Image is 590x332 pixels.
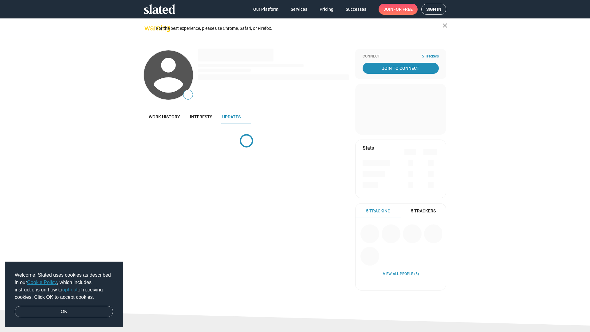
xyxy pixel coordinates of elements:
[421,4,446,15] a: Sign in
[363,63,439,74] a: Join To Connect
[426,4,441,14] span: Sign in
[383,272,419,277] a: View all People (5)
[441,22,449,29] mat-icon: close
[27,280,57,285] a: Cookie Policy
[363,54,439,59] div: Connect
[5,262,123,327] div: cookieconsent
[15,271,113,301] span: Welcome! Slated uses cookies as described in our , which includes instructions on how to of recei...
[222,114,241,119] span: Updates
[315,4,338,15] a: Pricing
[149,114,180,119] span: Work history
[411,208,436,214] span: 5 Trackers
[144,24,152,32] mat-icon: warning
[346,4,366,15] span: Successes
[366,208,391,214] span: 5 Tracking
[383,4,413,15] span: Join
[183,91,193,99] span: —
[393,4,413,15] span: for free
[286,4,312,15] a: Services
[248,4,283,15] a: Our Platform
[291,4,307,15] span: Services
[341,4,371,15] a: Successes
[185,109,217,124] a: Interests
[364,63,438,74] span: Join To Connect
[363,145,374,151] mat-card-title: Stats
[144,109,185,124] a: Work history
[217,109,246,124] a: Updates
[190,114,212,119] span: Interests
[379,4,418,15] a: Joinfor free
[422,54,439,59] span: 5 Trackers
[253,4,278,15] span: Our Platform
[62,287,78,292] a: opt-out
[15,306,113,318] a: dismiss cookie message
[320,4,333,15] span: Pricing
[156,24,442,33] div: For the best experience, please use Chrome, Safari, or Firefox.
